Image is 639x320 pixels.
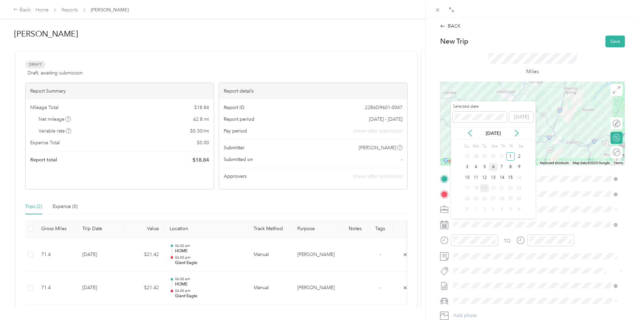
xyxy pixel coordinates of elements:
div: 31 [463,205,472,214]
div: 29 [480,152,489,161]
div: 4 [472,163,480,171]
div: 14 [498,173,506,182]
button: Keyboard shortcuts [540,161,569,165]
div: 27 [463,152,472,161]
div: 24 [463,195,472,203]
div: 29 [506,195,515,203]
div: Fr [508,142,515,151]
div: 28 [498,195,506,203]
div: 5 [506,205,515,214]
div: 12 [480,173,489,182]
div: Sa [517,142,523,151]
p: Miles [526,67,539,76]
div: TO [504,237,511,245]
a: Terms [613,161,623,165]
div: 8 [506,163,515,171]
div: Tu [481,142,487,151]
iframe: Everlance-gr Chat Button Frame [601,282,639,320]
div: Su [463,142,469,151]
div: 31 [498,152,506,161]
div: 2 [515,152,523,161]
div: 30 [489,152,498,161]
div: BACK [440,22,461,30]
div: 3 [489,205,498,214]
div: 21 [498,184,506,193]
p: New Trip [440,37,468,46]
div: 27 [489,195,498,203]
div: Th [500,142,506,151]
div: 23 [515,184,523,193]
img: Google [442,157,464,165]
div: 6 [489,163,498,171]
div: We [490,142,498,151]
div: 4 [498,205,506,214]
div: 7 [498,163,506,171]
div: 5 [480,163,489,171]
div: 1 [506,152,515,161]
div: 1 [472,205,480,214]
div: 19 [480,184,489,193]
div: 15 [506,173,515,182]
div: 18 [472,184,480,193]
p: [DATE] [479,130,507,137]
div: 20 [489,184,498,193]
div: 9 [515,163,523,171]
a: Open this area in Google Maps (opens a new window) [442,157,464,165]
div: Mo [472,142,479,151]
div: 3 [463,163,472,171]
div: 28 [472,152,480,161]
div: 17 [463,184,472,193]
div: 13 [489,173,498,182]
div: 26 [480,195,489,203]
div: 11 [472,173,480,182]
div: 2 [480,205,489,214]
div: 6 [515,205,523,214]
button: Save [605,36,625,47]
span: Map data ©2025 Google [573,161,609,165]
div: 25 [472,195,480,203]
label: Selected date [453,104,507,110]
div: 10 [463,173,472,182]
div: 30 [515,195,523,203]
div: 22 [506,184,515,193]
div: 16 [515,173,523,182]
